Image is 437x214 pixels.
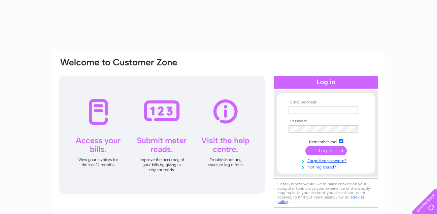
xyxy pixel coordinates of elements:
[287,138,365,145] td: Remember me?
[289,163,365,170] a: Not registered?
[289,157,365,163] a: Forgotten password?
[305,146,347,155] input: Submit
[287,100,365,105] th: Email Address:
[274,178,378,208] div: Clear Business would like to place cookies on your computer to improve your experience of the sit...
[287,119,365,124] th: Password:
[277,195,364,204] a: cookies policy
